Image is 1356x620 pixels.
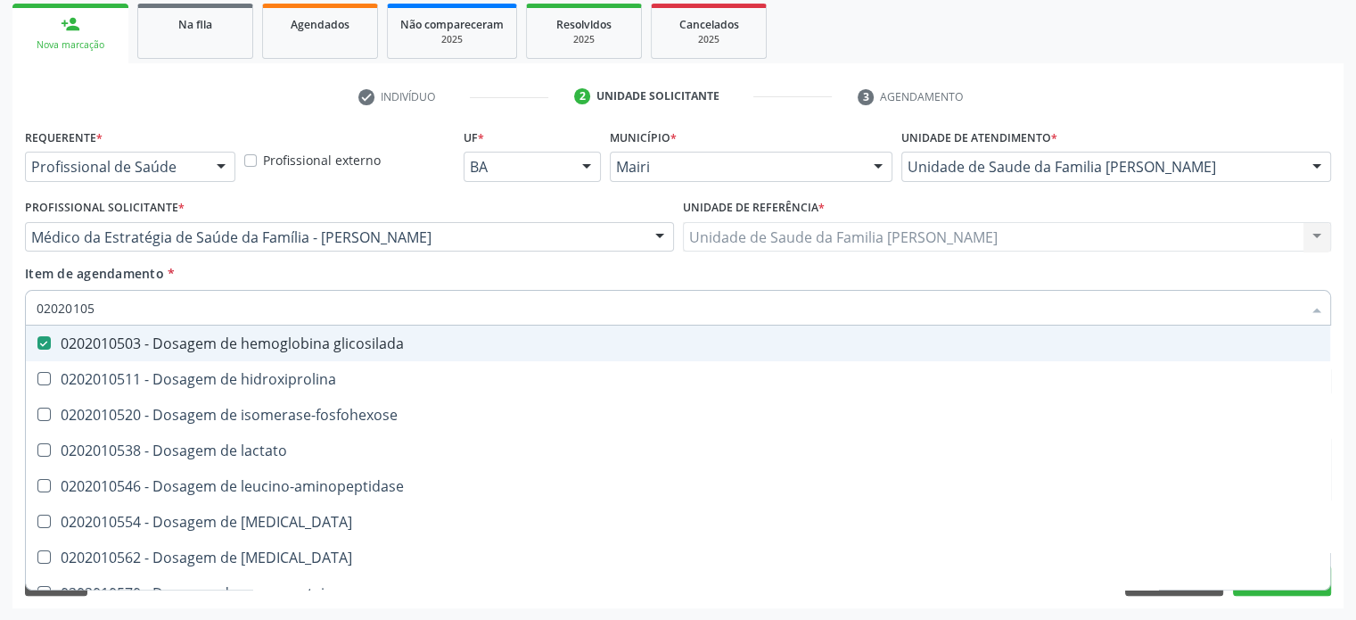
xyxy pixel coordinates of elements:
span: Unidade de Saude da Familia [PERSON_NAME] [908,158,1294,176]
span: Item de agendamento [25,265,164,282]
span: Profissional de Saúde [31,158,199,176]
div: 0202010562 - Dosagem de [MEDICAL_DATA] [37,550,1319,565]
span: Não compareceram [400,17,504,32]
div: 0202010538 - Dosagem de lactato [37,443,1319,458]
div: person_add [61,14,80,34]
div: 0202010570 - Dosagem de muco-proteinas [37,586,1319,600]
label: UF [464,124,484,152]
label: Unidade de referência [683,194,825,222]
div: Unidade solicitante [596,88,719,104]
div: 0202010520 - Dosagem de isomerase-fosfohexose [37,408,1319,422]
label: Unidade de atendimento [901,124,1057,152]
span: Mairi [616,158,857,176]
div: 2025 [400,33,504,46]
label: Requerente [25,124,103,152]
span: Resolvidos [556,17,612,32]
div: 2025 [539,33,629,46]
div: 0202010511 - Dosagem de hidroxiprolina [37,372,1319,386]
span: Médico da Estratégia de Saúde da Família - [PERSON_NAME] [31,228,637,246]
div: 0202010546 - Dosagem de leucino-aminopeptidase [37,479,1319,493]
div: Nova marcação [25,38,116,52]
div: 2025 [664,33,753,46]
div: 2 [574,88,590,104]
label: Profissional Solicitante [25,194,185,222]
input: Buscar por procedimentos [37,290,1302,326]
label: Profissional externo [263,151,381,169]
label: Município [610,124,677,152]
div: 0202010503 - Dosagem de hemoglobina glicosilada [37,336,1319,351]
span: Agendados [291,17,349,32]
span: BA [470,158,564,176]
div: 0202010554 - Dosagem de [MEDICAL_DATA] [37,515,1319,529]
span: Na fila [178,17,212,32]
span: Cancelados [679,17,739,32]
